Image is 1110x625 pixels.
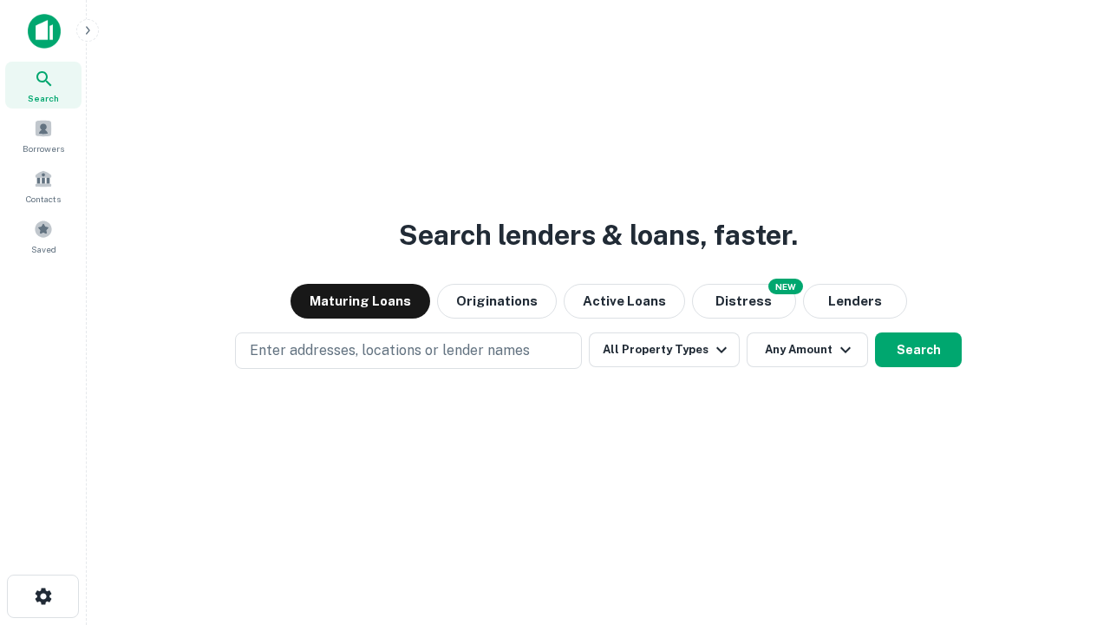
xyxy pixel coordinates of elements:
[28,91,59,105] span: Search
[26,192,61,206] span: Contacts
[875,332,962,367] button: Search
[768,279,803,294] div: NEW
[235,332,582,369] button: Enter addresses, locations or lender names
[5,213,82,260] a: Saved
[564,284,685,319] button: Active Loans
[23,141,64,155] span: Borrowers
[5,162,82,209] a: Contacts
[291,284,430,319] button: Maturing Loans
[437,284,557,319] button: Originations
[5,62,82,109] a: Search
[5,112,82,159] a: Borrowers
[250,340,530,361] p: Enter addresses, locations or lender names
[31,242,56,256] span: Saved
[28,14,61,49] img: capitalize-icon.png
[589,332,740,367] button: All Property Types
[399,214,798,256] h3: Search lenders & loans, faster.
[1023,486,1110,569] iframe: Chat Widget
[747,332,868,367] button: Any Amount
[803,284,907,319] button: Lenders
[692,284,796,319] button: Search distressed loans with lien and other non-mortgage details.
